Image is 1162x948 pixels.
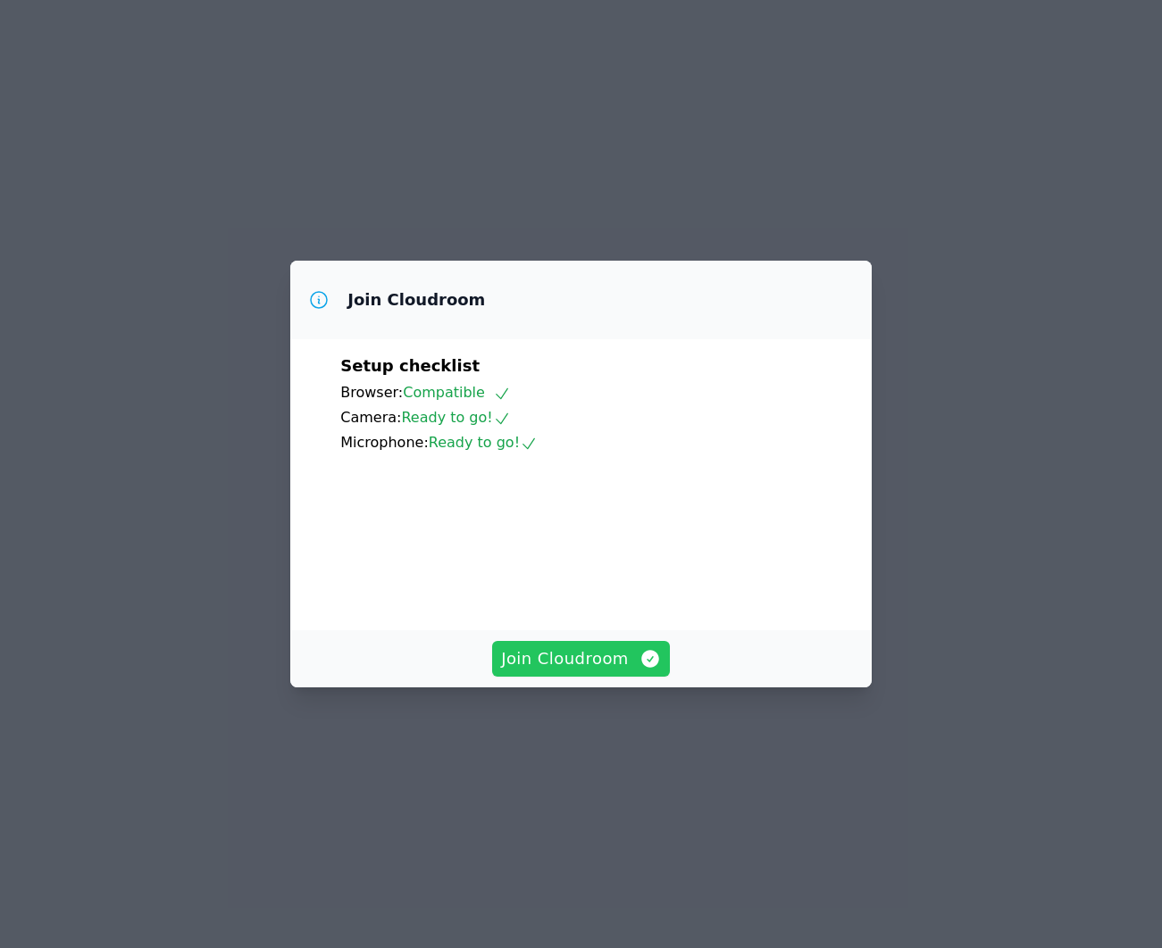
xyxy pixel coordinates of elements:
span: Ready to go! [401,409,510,426]
span: Setup checklist [340,356,480,375]
span: Join Cloudroom [501,646,661,671]
span: Camera: [340,409,401,426]
span: Compatible [403,384,511,401]
h3: Join Cloudroom [347,289,485,311]
button: Join Cloudroom [492,641,670,677]
span: Ready to go! [429,434,538,451]
span: Microphone: [340,434,429,451]
span: Browser: [340,384,403,401]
